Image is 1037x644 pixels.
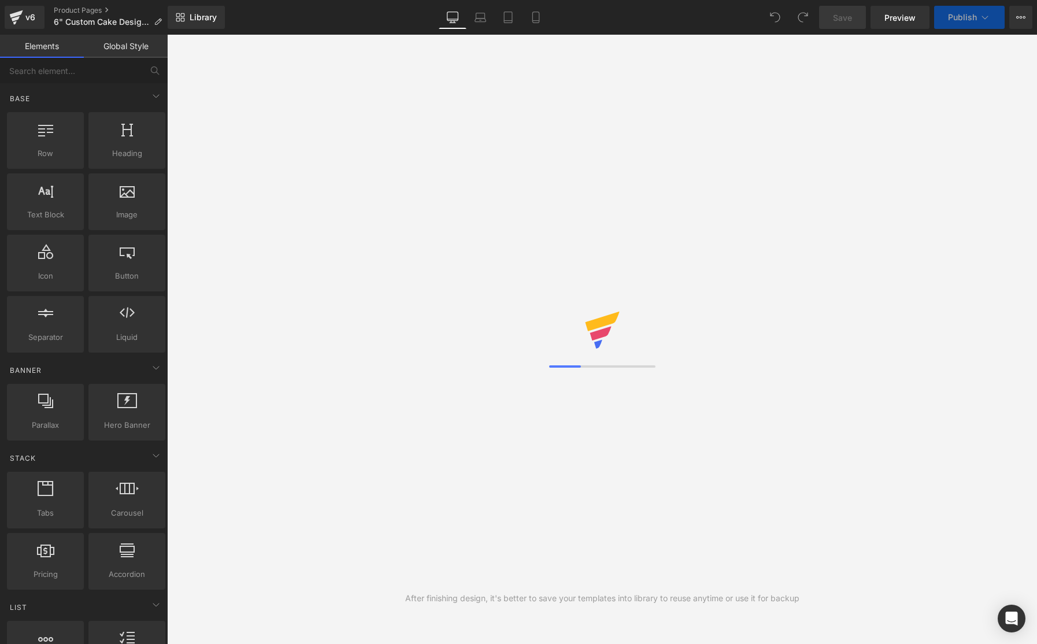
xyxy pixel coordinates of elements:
span: List [9,602,28,613]
span: Base [9,93,31,104]
span: Icon [10,270,80,282]
span: Carousel [92,507,162,519]
span: Text Block [10,209,80,221]
a: v6 [5,6,45,29]
button: More [1009,6,1032,29]
div: After finishing design, it's better to save your templates into library to reuse anytime or use i... [405,592,799,605]
a: Global Style [84,35,168,58]
button: Undo [764,6,787,29]
span: Parallax [10,419,80,431]
a: Product Pages [54,6,171,15]
span: Banner [9,365,43,376]
a: Laptop [466,6,494,29]
span: Save [833,12,852,24]
span: Publish [948,13,977,22]
button: Redo [791,6,814,29]
div: Open Intercom Messenger [998,605,1025,632]
a: Desktop [439,6,466,29]
div: v6 [23,10,38,25]
span: Separator [10,331,80,343]
span: Tabs [10,507,80,519]
a: New Library [168,6,225,29]
span: Hero Banner [92,419,162,431]
span: Preview [884,12,916,24]
span: Accordion [92,568,162,580]
a: Mobile [522,6,550,29]
span: Image [92,209,162,221]
a: Preview [871,6,929,29]
span: Pricing [10,568,80,580]
span: 6" Custom Cake Designer [54,17,149,27]
span: Library [190,12,217,23]
span: Stack [9,453,37,464]
a: Tablet [494,6,522,29]
span: Button [92,270,162,282]
span: Row [10,147,80,160]
span: Heading [92,147,162,160]
button: Publish [934,6,1005,29]
span: Liquid [92,331,162,343]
